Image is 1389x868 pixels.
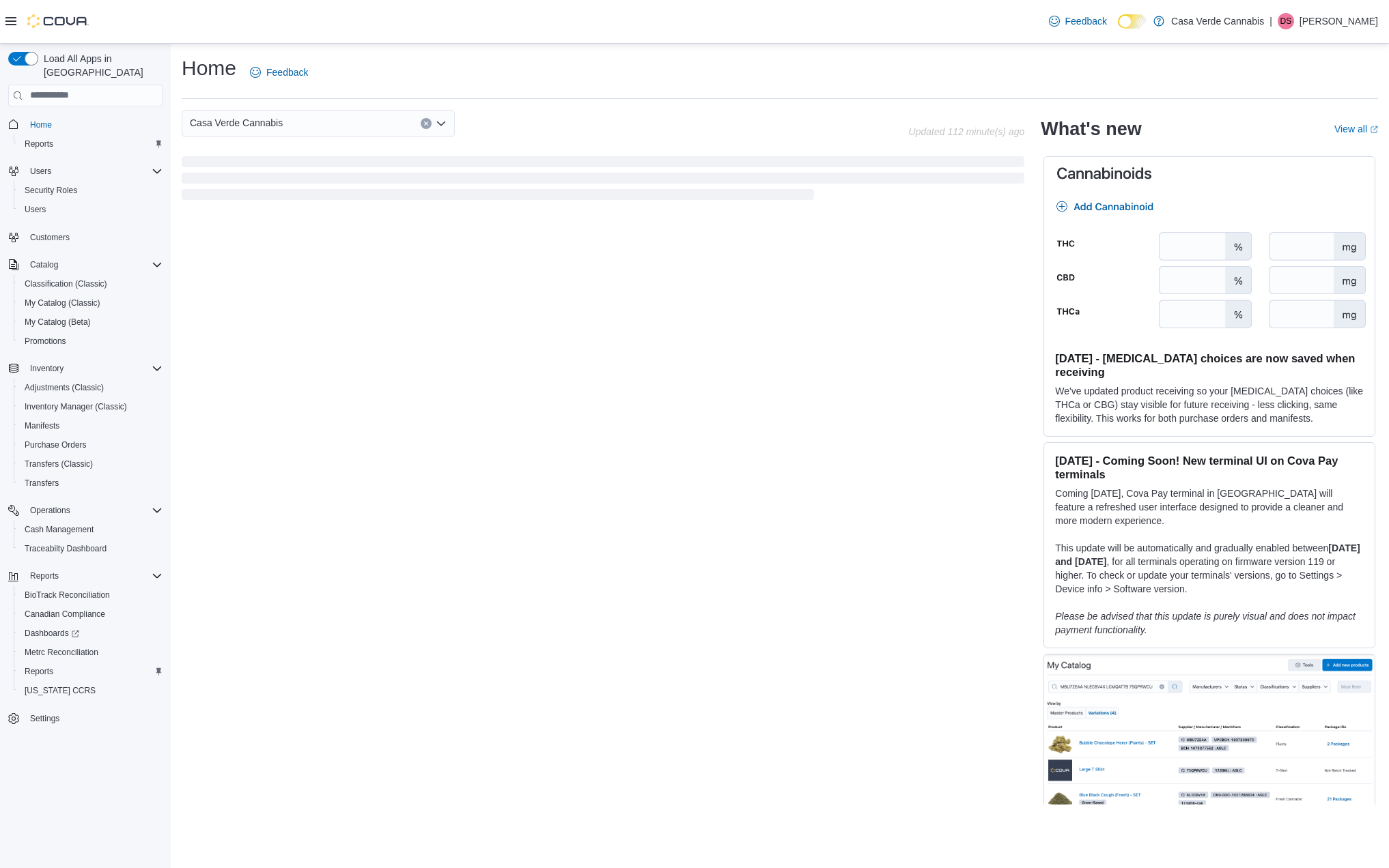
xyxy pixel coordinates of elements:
[1055,541,1364,596] p: This update will be automatically and gradually enabled between , for all terminals operating on ...
[19,201,163,218] span: Users
[19,201,51,218] a: Users
[14,274,168,293] button: Classification (Classic)
[25,163,57,179] button: Users
[1055,351,1364,379] h3: [DATE] - [MEDICAL_DATA] choices are now saved when receiving
[19,276,113,292] a: Classification (Classic)
[14,474,168,493] button: Transfers
[1334,124,1378,134] a: View allExternal link
[244,59,313,86] a: Feedback
[30,232,70,243] span: Customers
[1043,8,1112,35] a: Feedback
[182,159,1024,203] span: Loading
[1041,118,1141,140] h2: What's new
[14,200,168,219] button: Users
[19,295,163,311] span: My Catalog (Classic)
[30,505,70,516] span: Operations
[3,501,168,520] button: Operations
[25,685,96,696] span: [US_STATE] CCRS
[25,336,66,347] span: Promotions
[19,276,163,292] span: Classification (Classic)
[25,710,65,727] a: Settings
[3,162,168,181] button: Users
[30,713,59,724] span: Settings
[19,314,163,330] span: My Catalog (Beta)
[19,587,163,603] span: BioTrack Reconciliation
[19,295,106,311] a: My Catalog (Classic)
[25,257,64,273] button: Catalog
[19,399,163,415] span: Inventory Manager (Classic)
[19,682,101,699] a: [US_STATE] CCRS
[14,605,168,624] button: Canadian Compliance
[3,566,168,585] button: Reports
[30,259,58,270] span: Catalog
[909,126,1025,137] p: Updated 112 minute(s) ago
[19,136,59,152] a: Reports
[25,502,163,519] span: Operations
[1370,126,1378,134] svg: External link
[1278,13,1294,29] div: Desiree Shay
[25,401,127,412] span: Inventory Manager (Classic)
[436,118,447,129] button: Open list of options
[19,379,163,396] span: Adjustments (Classic)
[19,587,115,603] a: BioTrack Reconciliation
[30,363,64,374] span: Inventory
[25,229,163,246] span: Customers
[8,109,163,764] nav: Complex example
[25,459,93,469] span: Transfers (Classic)
[1269,13,1272,29] p: |
[14,681,168,700] button: [US_STATE] CCRS
[19,663,59,680] a: Reports
[19,379,109,396] a: Adjustments (Classic)
[14,662,168,681] button: Reports
[25,298,100,308] span: My Catalog (Classic)
[25,116,163,133] span: Home
[19,625,85,641] a: Dashboards
[19,521,99,538] a: Cash Management
[14,378,168,397] button: Adjustments (Classic)
[14,454,168,474] button: Transfers (Classic)
[1118,29,1119,29] span: Dark Mode
[3,227,168,247] button: Customers
[14,134,168,154] button: Reports
[25,502,76,519] button: Operations
[25,568,163,584] span: Reports
[19,418,65,434] a: Manifests
[14,624,168,643] a: Dashboards
[14,539,168,558] button: Traceabilty Dashboard
[14,313,168,332] button: My Catalog (Beta)
[19,540,112,557] a: Traceabilty Dashboard
[14,397,168,416] button: Inventory Manager (Classic)
[14,293,168,313] button: My Catalog (Classic)
[19,663,163,680] span: Reports
[19,456,163,472] span: Transfers (Classic)
[190,115,283,131] span: Casa Verde Cannabis
[25,647,98,658] span: Metrc Reconciliation
[30,119,52,130] span: Home
[25,360,163,377] span: Inventory
[25,478,59,489] span: Transfers
[1055,454,1364,481] h3: [DATE] - Coming Soon! New terminal UI on Cova Pay terminals
[25,139,53,149] span: Reports
[25,163,163,179] span: Users
[1055,384,1364,425] p: We've updated product receiving so your [MEDICAL_DATA] choices (like THCa or CBG) stay visible fo...
[19,644,163,661] span: Metrc Reconciliation
[19,418,163,434] span: Manifests
[25,185,77,196] span: Security Roles
[266,66,308,79] span: Feedback
[27,14,89,28] img: Cova
[25,628,79,639] span: Dashboards
[1171,13,1264,29] p: Casa Verde Cannabis
[25,666,53,677] span: Reports
[182,55,236,82] h1: Home
[3,115,168,134] button: Home
[1065,14,1107,28] span: Feedback
[3,359,168,378] button: Inventory
[25,117,57,133] a: Home
[25,590,110,601] span: BioTrack Reconciliation
[25,543,107,554] span: Traceabilty Dashboard
[25,420,59,431] span: Manifests
[19,606,163,622] span: Canadian Compliance
[19,182,163,199] span: Security Roles
[1280,13,1292,29] span: DS
[1055,611,1356,635] em: Please be advised that this update is purely visual and does not impact payment functionality.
